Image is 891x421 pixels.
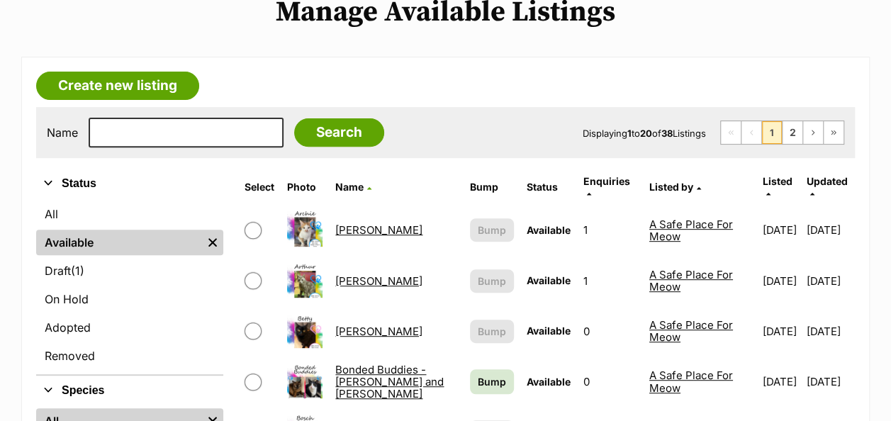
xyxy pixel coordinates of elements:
[71,262,84,279] span: (1)
[36,72,199,100] a: Create new listing
[527,274,571,286] span: Available
[661,128,673,139] strong: 38
[762,121,782,144] span: Page 1
[627,128,632,139] strong: 1
[806,175,847,198] a: Updated
[478,324,506,339] span: Bump
[806,175,847,187] span: Updated
[36,198,223,374] div: Status
[335,181,364,193] span: Name
[803,121,823,144] a: Next page
[649,268,733,293] a: A Safe Place For Meow
[806,206,853,254] td: [DATE]
[335,363,444,401] a: Bonded Buddies - [PERSON_NAME] and [PERSON_NAME]
[36,315,223,340] a: Adopted
[527,325,571,337] span: Available
[478,274,506,288] span: Bump
[47,126,78,139] label: Name
[640,128,652,139] strong: 20
[470,218,514,242] button: Bump
[762,175,792,198] a: Listed
[527,376,571,388] span: Available
[521,170,576,204] th: Status
[741,121,761,144] span: Previous page
[806,307,853,356] td: [DATE]
[294,118,384,147] input: Search
[720,120,844,145] nav: Pagination
[783,121,802,144] a: Page 2
[335,274,422,288] a: [PERSON_NAME]
[335,181,371,193] a: Name
[649,318,733,344] a: A Safe Place For Meow
[756,257,805,305] td: [DATE]
[824,121,844,144] a: Last page
[756,206,805,254] td: [DATE]
[806,257,853,305] td: [DATE]
[239,170,280,204] th: Select
[583,175,630,187] span: translation missing: en.admin.listings.index.attributes.enquiries
[756,307,805,356] td: [DATE]
[527,224,571,236] span: Available
[649,181,701,193] a: Listed by
[470,369,514,394] a: Bump
[36,230,202,255] a: Available
[36,343,223,369] a: Removed
[649,218,733,243] a: A Safe Place For Meow
[464,170,520,204] th: Bump
[578,206,642,254] td: 1
[762,175,792,187] span: Listed
[578,307,642,356] td: 0
[36,201,223,227] a: All
[470,320,514,343] button: Bump
[335,223,422,237] a: [PERSON_NAME]
[202,230,223,255] a: Remove filter
[806,357,853,406] td: [DATE]
[478,374,506,389] span: Bump
[649,369,733,394] a: A Safe Place For Meow
[721,121,741,144] span: First page
[578,357,642,406] td: 0
[335,325,422,338] a: [PERSON_NAME]
[281,170,328,204] th: Photo
[36,381,223,400] button: Species
[583,128,706,139] span: Displaying to of Listings
[478,223,506,237] span: Bump
[649,181,693,193] span: Listed by
[470,269,514,293] button: Bump
[583,175,630,198] a: Enquiries
[36,286,223,312] a: On Hold
[756,357,805,406] td: [DATE]
[36,174,223,193] button: Status
[36,258,223,284] a: Draft
[578,257,642,305] td: 1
